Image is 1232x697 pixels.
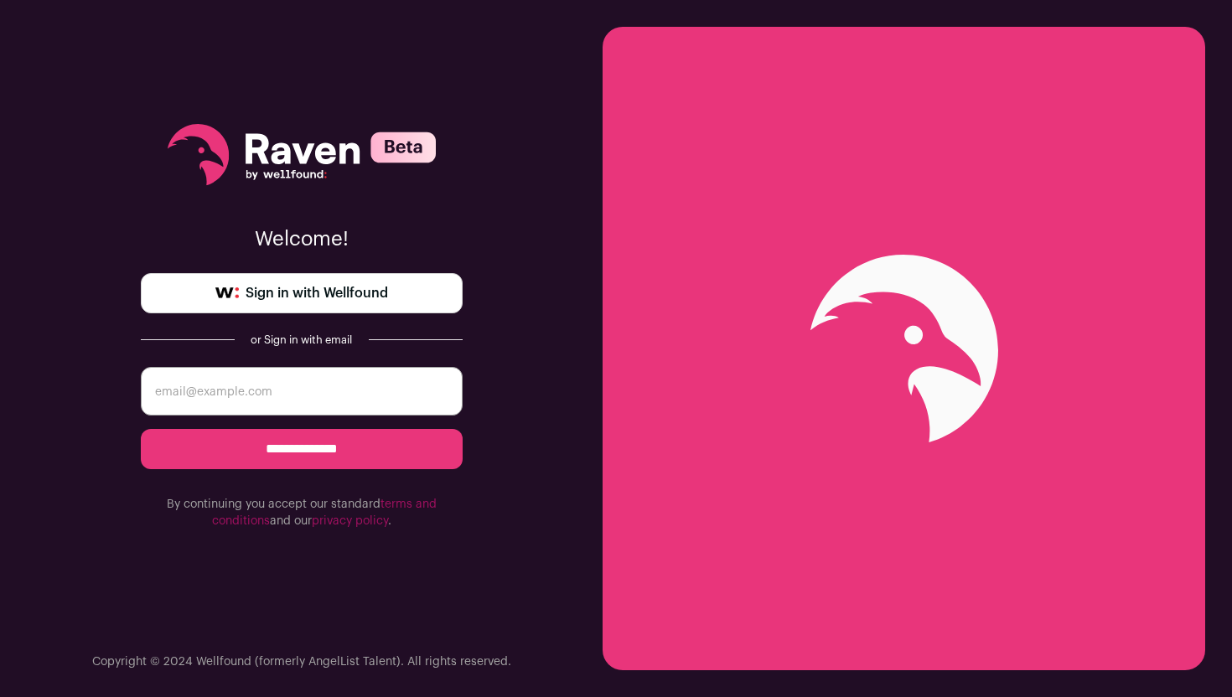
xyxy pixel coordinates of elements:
a: terms and conditions [212,498,437,527]
p: By continuing you accept our standard and our . [141,496,463,529]
input: email@example.com [141,367,463,416]
p: Copyright © 2024 Wellfound (formerly AngelList Talent). All rights reserved. [92,653,511,670]
p: Welcome! [141,226,463,253]
img: wellfound-symbol-flush-black-fb3c872781a75f747ccb3a119075da62bfe97bd399995f84a933054e44a575c4.png [215,287,239,299]
a: privacy policy [312,515,388,527]
div: or Sign in with email [248,333,355,347]
span: Sign in with Wellfound [246,283,388,303]
a: Sign in with Wellfound [141,273,463,313]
